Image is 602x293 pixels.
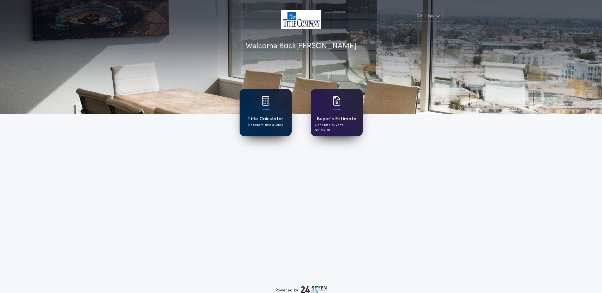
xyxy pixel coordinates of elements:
h1: Buyer's Estimate [317,115,356,123]
img: card icon [262,96,269,106]
a: card iconTitle CalculatorGenerate title quotes [240,89,292,136]
img: account-logo [281,10,321,29]
h1: Title Calculator [247,115,283,123]
p: Welcome Back [PERSON_NAME] [246,41,356,52]
p: Generate title quotes [248,123,283,127]
a: card iconBuyer's EstimateGenerate buyer's estimates [311,89,363,136]
button: Settings [413,10,443,22]
p: Generate buyer's estimates [315,123,358,132]
img: card icon [333,96,341,106]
